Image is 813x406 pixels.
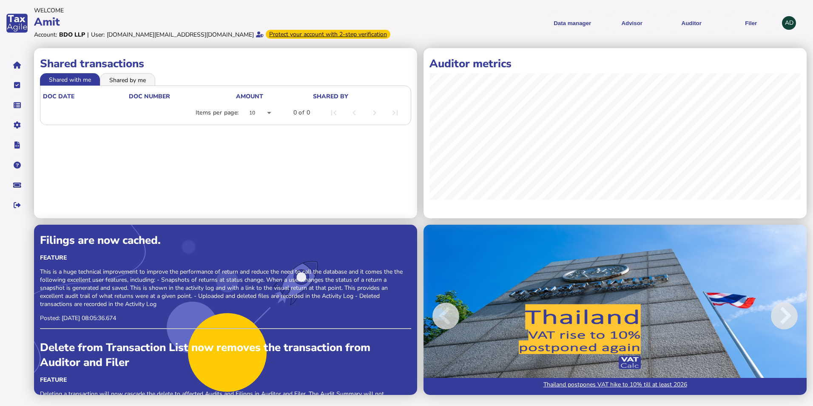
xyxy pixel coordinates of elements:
button: Shows a dropdown of Data manager options [546,13,599,34]
div: BDO LLP [59,31,85,39]
menu: navigate products [408,13,778,34]
h1: Auditor metrics [429,56,801,71]
p: Posted: [DATE] 08:05:36.674 [40,314,411,322]
div: doc date [43,92,128,100]
div: From Oct 1, 2025, 2-step verification will be required to login. Set it up now... [266,30,390,39]
div: Feature [40,254,411,262]
div: Delete from Transaction List now removes the transaction from Auditor and Filer [40,340,411,370]
div: Amount [236,92,263,100]
button: Developer hub links [8,136,26,154]
i: Data manager [14,105,21,106]
p: This is a huge technical improvement to improve the performance of return and reduce the need to ... [40,268,411,308]
button: Manage settings [8,116,26,134]
button: Next [735,231,807,401]
img: Image for blog post: Thailand postpones VAT hike to 10% till at least 2026 [424,225,807,395]
button: Raise a support ticket [8,176,26,194]
div: User: [91,31,105,39]
div: Welcome [34,6,404,14]
button: Filer [724,13,778,34]
div: 0 of 0 [293,109,310,117]
div: Amount [236,92,312,100]
button: Tasks [8,76,26,94]
div: Filings are now cached. [40,233,411,248]
button: Sign out [8,196,26,214]
div: doc number [129,92,170,100]
div: Feature [40,376,411,384]
li: Shared by me [100,73,155,85]
div: Profile settings [782,16,796,30]
div: doc number [129,92,235,100]
div: Account: [34,31,57,39]
button: Previous [424,231,495,401]
button: Auditor [665,13,718,34]
div: | [87,31,89,39]
h1: Shared transactions [40,56,411,71]
button: Home [8,56,26,74]
li: Shared with me [40,73,100,85]
button: Data manager [8,96,26,114]
a: Thailand postpones VAT hike to 10% till at least 2026 [424,378,807,395]
div: Amit [34,14,404,29]
button: Help pages [8,156,26,174]
div: shared by [313,92,348,100]
i: Email verified [256,31,264,37]
div: [DOMAIN_NAME][EMAIL_ADDRESS][DOMAIN_NAME] [107,31,254,39]
div: doc date [43,92,74,100]
div: Items per page: [196,109,239,117]
button: Shows a dropdown of VAT Advisor options [605,13,659,34]
div: shared by [313,92,406,100]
